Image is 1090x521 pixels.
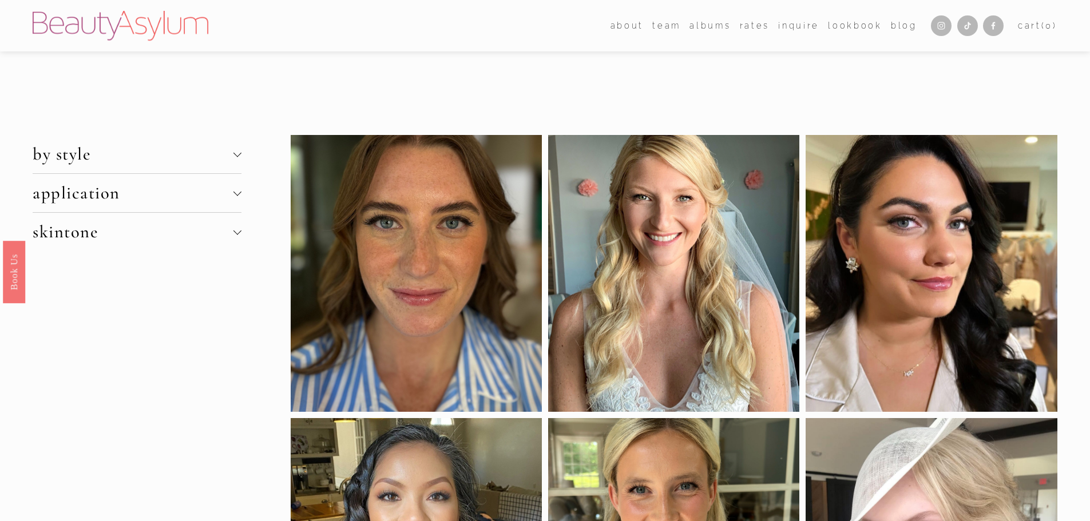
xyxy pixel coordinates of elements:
a: Rates [740,17,770,34]
a: Inquire [778,17,819,34]
a: Book Us [3,240,25,303]
a: Instagram [931,15,952,36]
a: folder dropdown [611,17,644,34]
span: by style [33,144,233,165]
a: TikTok [957,15,978,36]
a: folder dropdown [652,17,681,34]
span: 0 [1045,21,1053,30]
img: Beauty Asylum | Bridal Hair &amp; Makeup Charlotte &amp; Atlanta [33,11,208,41]
a: 0 items in cart [1018,18,1057,33]
a: Lookbook [828,17,882,34]
button: by style [33,135,241,173]
span: ( ) [1041,21,1057,30]
a: Facebook [983,15,1004,36]
span: about [611,18,644,33]
span: team [652,18,681,33]
a: Blog [891,17,917,34]
button: application [33,174,241,212]
button: skintone [33,213,241,251]
span: application [33,182,233,204]
a: albums [689,17,731,34]
span: skintone [33,221,233,242]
